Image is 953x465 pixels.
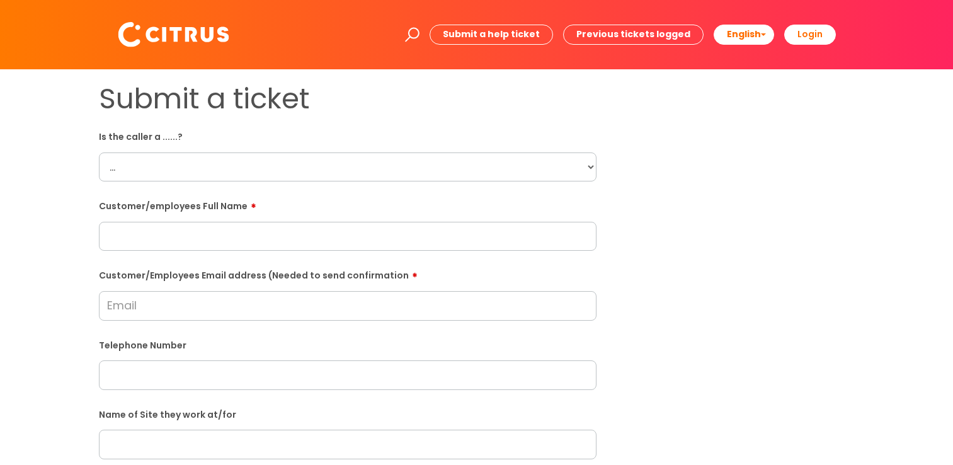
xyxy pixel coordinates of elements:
[99,338,596,351] label: Telephone Number
[727,28,761,40] span: English
[99,82,596,116] h1: Submit a ticket
[99,266,596,281] label: Customer/Employees Email address (Needed to send confirmation
[430,25,553,44] a: Submit a help ticket
[797,28,823,40] b: Login
[99,291,596,320] input: Email
[99,129,596,142] label: Is the caller a ......?
[784,25,836,44] a: Login
[99,407,596,420] label: Name of Site they work at/for
[563,25,704,44] a: Previous tickets logged
[99,197,596,212] label: Customer/employees Full Name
